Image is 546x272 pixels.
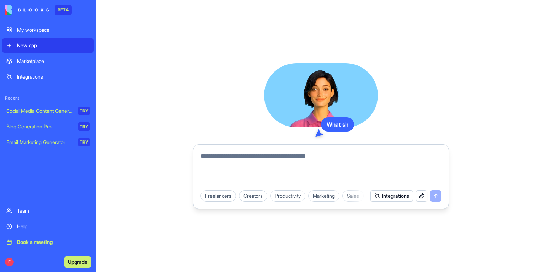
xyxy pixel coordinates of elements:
a: Marketplace [2,54,94,68]
div: Book a meeting [17,239,90,246]
div: What sh [321,117,354,132]
a: Social Media Content GeneratorTRY [2,104,94,118]
div: My workspace [17,26,90,33]
div: Integrations [17,73,90,80]
div: Marketplace [17,58,90,65]
div: TRY [78,122,90,131]
button: Upgrade [64,256,91,268]
div: New app [17,42,90,49]
a: Integrations [2,70,94,84]
span: Recent [2,95,94,101]
div: TRY [78,107,90,115]
a: Team [2,204,94,218]
a: Blog Generation ProTRY [2,119,94,134]
div: Freelancers [200,190,236,202]
div: Team [17,207,90,214]
span: F [5,258,14,266]
div: Creators [239,190,267,202]
a: Help [2,219,94,234]
img: logo [5,5,49,15]
div: Blog Generation Pro [6,123,73,130]
div: Social Media Content Generator [6,107,73,114]
a: Email Marketing GeneratorTRY [2,135,94,149]
a: BETA [5,5,72,15]
div: Help [17,223,90,230]
div: Marketing [308,190,339,202]
a: Upgrade [64,258,91,265]
a: Book a meeting [2,235,94,249]
a: New app [2,38,94,53]
div: Email Marketing Generator [6,139,73,146]
div: TRY [78,138,90,146]
div: Productivity [270,190,305,202]
div: BETA [55,5,72,15]
div: Sales [342,190,364,202]
button: Integrations [370,190,413,202]
a: My workspace [2,23,94,37]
